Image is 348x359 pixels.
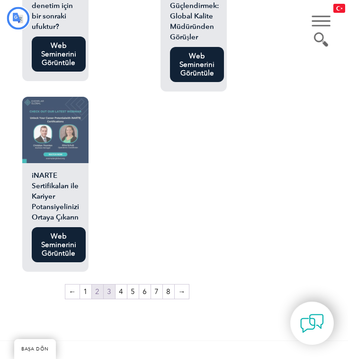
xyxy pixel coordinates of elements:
a: Sayfa 7 [151,285,162,299]
font: 6 [143,287,147,296]
a: Sayfa 5 [127,285,139,299]
img: tr [333,4,345,13]
a: iNARTE Sertifikaları ile Kariyer Potansiyelinizi Ortaya Çıkarın [22,97,89,222]
a: BAŞA DÖN [14,339,56,359]
font: Web Seminerini Görüntüle [179,52,214,77]
font: ← [69,287,76,296]
font: 4 [119,287,123,296]
a: Web Seminerini Görüntüle [170,47,224,82]
a: Web Seminerini Görüntüle [32,227,86,262]
font: BAŞA DÖN [21,346,49,352]
font: Web Seminerini Görüntüle [41,232,76,258]
font: 2 [95,287,99,296]
font: Web Seminerini Görüntüle [41,41,76,67]
nav: Ürün Sayfalandırma [22,284,232,303]
a: Web Seminerini Görüntüle [32,37,86,72]
font: 7 [154,287,159,296]
span: Sayfa 2 [92,285,103,299]
font: 8 [166,287,170,296]
a: Sayfa 1 [80,285,91,299]
font: 5 [131,287,135,296]
a: → [175,285,189,299]
a: Sayfa 8 [163,285,174,299]
img: inarte sertifikası [22,97,89,163]
a: Sayfa 6 [139,285,151,299]
font: → [178,287,185,296]
font: iNARTE Sertifikaları ile Kariyer Potansiyelinizi Ortaya Çıkarın [32,171,79,221]
a: Sayfa 3 [104,285,115,299]
img: contact-chat.png [300,312,324,335]
a: Sayfa 4 [116,285,127,299]
font: 3 [107,287,111,296]
a: ← [65,285,80,299]
font: 1 [83,287,88,296]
